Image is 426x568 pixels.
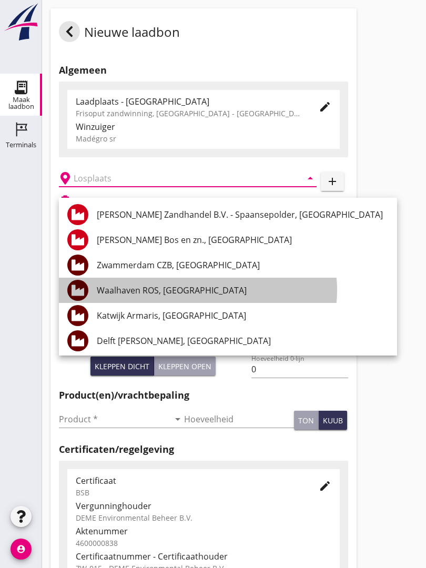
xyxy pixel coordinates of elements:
div: Laadplaats - [GEOGRAPHIC_DATA] [76,95,302,108]
div: kuub [323,415,343,426]
div: Winzuiger [76,120,331,133]
div: Certificaat [76,474,302,487]
div: [PERSON_NAME] Bos en zn., [GEOGRAPHIC_DATA] [97,234,389,246]
i: arrow_drop_down [171,413,184,425]
div: Zwammerdam CZB, [GEOGRAPHIC_DATA] [97,259,389,271]
div: Frisoput zandwinning, [GEOGRAPHIC_DATA] - [GEOGRAPHIC_DATA]. [76,108,302,119]
div: Terminals [6,141,36,148]
input: Hoeveelheid [184,411,295,428]
div: Vergunninghouder [76,500,331,512]
div: Madégro sr [76,133,331,144]
h2: Algemeen [59,63,348,77]
h2: Certificaten/regelgeving [59,442,348,457]
div: Nieuwe laadbon [59,21,180,46]
div: Certificaatnummer - Certificaathouder [76,550,331,563]
i: account_circle [11,539,32,560]
button: kuub [319,411,347,430]
div: ton [298,415,314,426]
button: Kleppen open [154,357,216,376]
div: Kleppen open [158,361,211,372]
input: Hoeveelheid 0-lijn [251,361,348,378]
div: BSB [76,487,302,498]
h2: Product(en)/vrachtbepaling [59,388,348,402]
input: Product * [59,411,169,428]
i: arrow_drop_down [304,172,317,185]
div: Aktenummer [76,525,331,537]
img: logo-small.a267ee39.svg [2,3,40,42]
div: Katwijk Armaris, [GEOGRAPHIC_DATA] [97,309,389,322]
input: Losplaats [74,170,287,187]
h2: Beladen vaartuig [76,196,129,205]
div: Delft [PERSON_NAME], [GEOGRAPHIC_DATA] [97,334,389,347]
button: Kleppen dicht [90,357,154,376]
div: DEME Environmental Beheer B.V. [76,512,331,523]
div: 4600000838 [76,537,331,549]
i: edit [319,100,331,113]
div: [PERSON_NAME] Zandhandel B.V. - Spaansepolder, [GEOGRAPHIC_DATA] [97,208,389,221]
i: add [326,175,339,188]
i: edit [319,480,331,492]
button: ton [294,411,319,430]
div: Kleppen dicht [95,361,149,372]
div: Waalhaven ROS, [GEOGRAPHIC_DATA] [97,284,389,297]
